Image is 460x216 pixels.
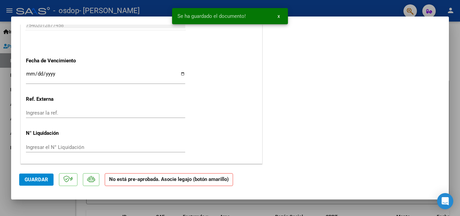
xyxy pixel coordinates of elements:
[19,174,54,186] button: Guardar
[26,95,95,103] p: Ref. Externa
[177,13,246,20] span: Se ha guardado el documento!
[26,129,95,137] p: N° Liquidación
[25,177,48,183] span: Guardar
[105,173,233,186] strong: No está pre-aprobada. Asocie legajo (botón amarillo)
[277,13,280,19] span: x
[272,10,285,22] button: x
[437,193,453,209] div: Open Intercom Messenger
[26,57,95,65] p: Fecha de Vencimiento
